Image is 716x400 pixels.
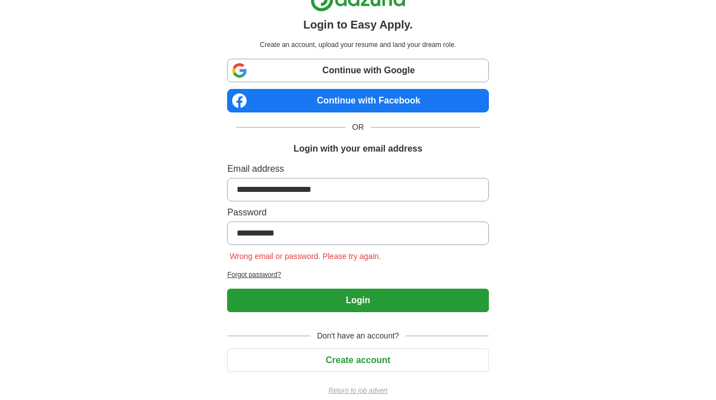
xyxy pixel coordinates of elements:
[294,142,422,156] h1: Login with your email address
[227,59,488,82] a: Continue with Google
[310,330,406,342] span: Don't have an account?
[227,89,488,112] a: Continue with Facebook
[227,206,488,219] label: Password
[346,121,371,133] span: OR
[227,162,488,176] label: Email address
[303,16,413,33] h1: Login to Easy Apply.
[227,349,488,372] button: Create account
[227,270,488,280] a: Forgot password?
[229,40,486,50] p: Create an account, upload your resume and land your dream role.
[227,252,383,261] span: Wrong email or password. Please try again.
[227,289,488,312] button: Login
[227,355,488,365] a: Create account
[227,385,488,396] a: Return to job advert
